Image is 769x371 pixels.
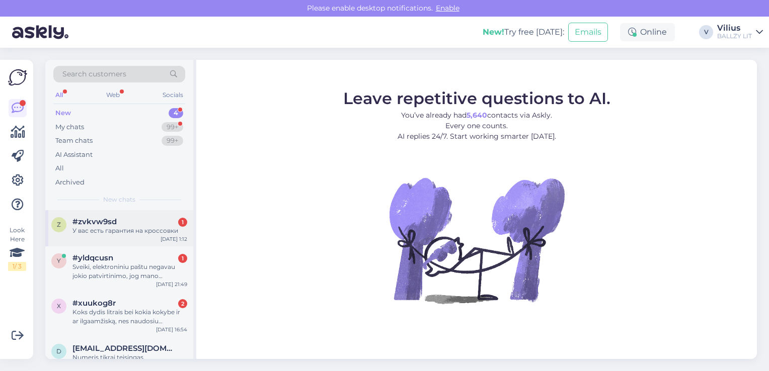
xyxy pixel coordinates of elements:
[717,24,752,32] div: Vilius
[717,24,763,40] a: ViliusBALLZY LIT
[433,4,463,13] span: Enable
[72,308,187,326] div: Koks dydis litrais bei kokia kokybe ir ar ilgaamžiską, nes naudosiu mokyklai jus zinote kiek ten ...
[57,257,61,264] span: y
[104,88,122,102] div: Web
[72,226,187,235] div: У вас есть гарантия на кроссовки
[55,163,64,173] div: All
[156,281,187,288] div: [DATE] 21:49
[343,88,610,108] span: Leave repetitive questions to AI.
[343,110,610,141] p: You’ve already had contacts via Askly. Every one counts. AI replies 24/7. Start working smarter [...
[55,177,85,188] div: Archived
[178,299,187,308] div: 2
[161,235,187,243] div: [DATE] 1:12
[62,69,126,79] span: Search customers
[8,226,26,271] div: Look Here
[57,302,61,310] span: x
[55,136,93,146] div: Team chats
[55,108,71,118] div: New
[161,88,185,102] div: Socials
[8,262,26,271] div: 1 / 3
[55,150,93,160] div: AI Assistant
[156,326,187,333] div: [DATE] 16:54
[72,353,187,362] div: Numeris tikrai teisingas
[620,23,675,41] div: Online
[162,122,183,132] div: 99+
[53,88,65,102] div: All
[8,68,27,87] img: Askly Logo
[178,254,187,263] div: 1
[103,195,135,204] span: New chats
[483,27,504,37] b: New!
[72,262,187,281] div: Sveiki, elektroniniu paštu negavau jokio patvirtinimo, jog mano užsakymas (#70058172) vykdomas, t...
[72,217,117,226] span: #zvkvw9sd
[169,108,183,118] div: 4
[467,110,487,119] b: 5,640
[568,23,608,42] button: Emails
[386,149,567,330] img: No Chat active
[162,136,183,146] div: 99+
[72,253,113,262] span: #yldqcusn
[483,26,564,38] div: Try free [DATE]:
[72,299,116,308] span: #xuukog8r
[56,347,61,355] span: d
[57,221,61,228] span: z
[178,218,187,227] div: 1
[699,25,713,39] div: V
[717,32,752,40] div: BALLZY LIT
[55,122,84,132] div: My chats
[72,344,177,353] span: drauge_n@yahoo.com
